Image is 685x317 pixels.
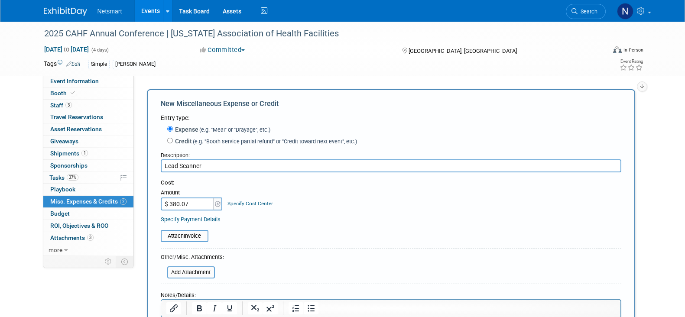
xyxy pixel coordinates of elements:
[50,126,102,133] span: Asset Reservations
[50,222,108,229] span: ROI, Objectives & ROO
[197,45,248,55] button: Committed
[620,59,643,64] div: Event Rating
[50,90,77,97] span: Booth
[192,302,207,314] button: Bold
[49,174,78,181] span: Tasks
[91,47,109,53] span: (4 days)
[304,302,318,314] button: Bullet list
[161,216,221,223] a: Specify Payment Details
[49,246,62,253] span: more
[623,47,643,53] div: In-Person
[43,148,133,159] a: Shipments1
[41,26,593,42] div: 2025 CAHF Annual Conference | [US_STATE] Association of Health Facilities
[161,189,224,197] div: Amount
[43,111,133,123] a: Travel Reservations
[43,220,133,232] a: ROI, Objectives & ROO
[62,46,71,53] span: to
[97,8,122,15] span: Netsmart
[44,7,87,16] img: ExhibitDay
[101,256,116,267] td: Personalize Event Tab Strip
[87,234,94,241] span: 3
[50,113,103,120] span: Travel Reservations
[44,45,89,53] span: [DATE] [DATE]
[248,302,263,314] button: Subscript
[71,91,75,95] i: Booth reservation complete
[43,196,133,207] a: Misc. Expenses & Credits2
[173,137,357,146] label: Credit
[43,160,133,171] a: Sponsorships
[43,100,133,111] a: Staff3
[50,234,94,241] span: Attachments
[263,302,278,314] button: Superscript
[120,198,127,205] span: 2
[43,136,133,147] a: Giveaways
[50,210,70,217] span: Budget
[161,288,621,299] div: Notes/Details:
[50,150,88,157] span: Shipments
[50,138,78,145] span: Giveaways
[192,138,357,145] span: (e.g. "Booth service partial refund" or "Credit toward next event", etc.)
[50,78,99,84] span: Event Information
[613,46,622,53] img: Format-Inperson.png
[43,75,133,87] a: Event Information
[409,48,517,54] span: [GEOGRAPHIC_DATA], [GEOGRAPHIC_DATA]
[65,102,72,108] span: 3
[113,60,158,69] div: [PERSON_NAME]
[161,179,621,187] div: Cost:
[227,201,273,207] a: Specify Cost Center
[67,174,78,181] span: 37%
[161,148,621,159] div: Description:
[81,150,88,156] span: 1
[43,172,133,184] a: Tasks37%
[555,45,644,58] div: Event Format
[43,87,133,99] a: Booth
[43,232,133,244] a: Attachments3
[43,244,133,256] a: more
[198,126,270,133] span: (e.g. "Meal" or "Drayage", etc.)
[43,208,133,220] a: Budget
[44,59,81,69] td: Tags
[173,125,270,134] label: Expense
[222,302,237,314] button: Underline
[66,61,81,67] a: Edit
[43,184,133,195] a: Playbook
[617,3,633,19] img: Nina Finn
[161,99,621,113] div: New Miscellaneous Expense or Credit
[50,162,88,169] span: Sponsorships
[116,256,133,267] td: Toggle Event Tabs
[166,302,181,314] button: Insert/edit link
[161,113,621,122] div: Entry type:
[161,253,224,263] div: Other/Misc. Attachments:
[578,8,597,15] span: Search
[207,302,222,314] button: Italic
[50,198,127,205] span: Misc. Expenses & Credits
[289,302,303,314] button: Numbered list
[50,102,72,109] span: Staff
[566,4,606,19] a: Search
[50,186,75,193] span: Playbook
[88,60,110,69] div: Simple
[43,123,133,135] a: Asset Reservations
